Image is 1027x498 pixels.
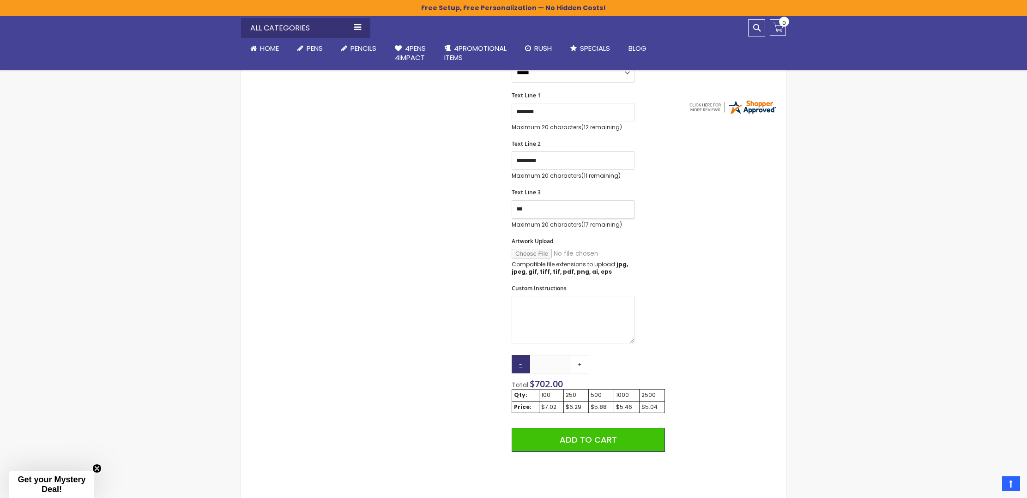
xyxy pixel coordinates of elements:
[541,391,562,399] div: 100
[770,19,786,36] a: 0
[307,43,323,53] span: Pens
[616,391,637,399] div: 1000
[512,261,634,276] p: Compatible file extensions to upload:
[512,237,553,245] span: Artwork Upload
[560,434,617,445] span: Add to Cart
[628,43,646,53] span: Blog
[619,38,656,59] a: Blog
[288,38,332,59] a: Pens
[688,99,777,115] img: 4pens.com widget logo
[241,38,288,59] a: Home
[580,43,610,53] span: Specials
[512,428,665,452] button: Add to Cart
[512,91,541,99] span: Text Line 1
[514,403,532,411] strong: Price:
[541,403,562,411] div: $7.02
[566,403,586,411] div: $6.29
[516,38,561,59] a: Rush
[581,172,621,180] span: (11 remaining)
[512,380,530,390] span: Total:
[512,188,541,196] span: Text Line 3
[581,221,622,228] span: (17 remaining)
[512,284,567,292] span: Custom Instructions
[561,38,619,59] a: Specials
[350,43,376,53] span: Pencils
[591,403,612,411] div: $5.88
[435,38,516,68] a: 4PROMOTIONALITEMS
[782,18,786,27] span: 0
[535,378,563,390] span: 702.00
[92,464,102,473] button: Close teaser
[332,38,386,59] a: Pencils
[591,391,612,399] div: 500
[512,124,634,131] p: Maximum 20 characters
[951,473,1027,498] iframe: Google Customer Reviews
[512,172,634,180] p: Maximum 20 characters
[512,355,530,373] a: -
[571,355,589,373] a: +
[581,123,622,131] span: (12 remaining)
[512,221,634,228] p: Maximum 20 characters
[566,391,586,399] div: 250
[260,43,279,53] span: Home
[512,260,628,276] strong: jpg, jpeg, gif, tiff, tif, pdf, png, ai, eps
[514,391,527,399] strong: Qty:
[444,43,507,62] span: 4PROMOTIONAL ITEMS
[616,403,637,411] div: $5.46
[530,378,563,390] span: $
[18,475,85,494] span: Get your Mystery Deal!
[688,109,777,117] a: 4pens.com certificate URL
[641,391,663,399] div: 2500
[386,38,435,68] a: 4Pens4impact
[241,18,370,38] div: All Categories
[395,43,426,62] span: 4Pens 4impact
[641,403,663,411] div: $5.04
[9,471,94,498] div: Get your Mystery Deal!Close teaser
[512,140,541,148] span: Text Line 2
[534,43,552,53] span: Rush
